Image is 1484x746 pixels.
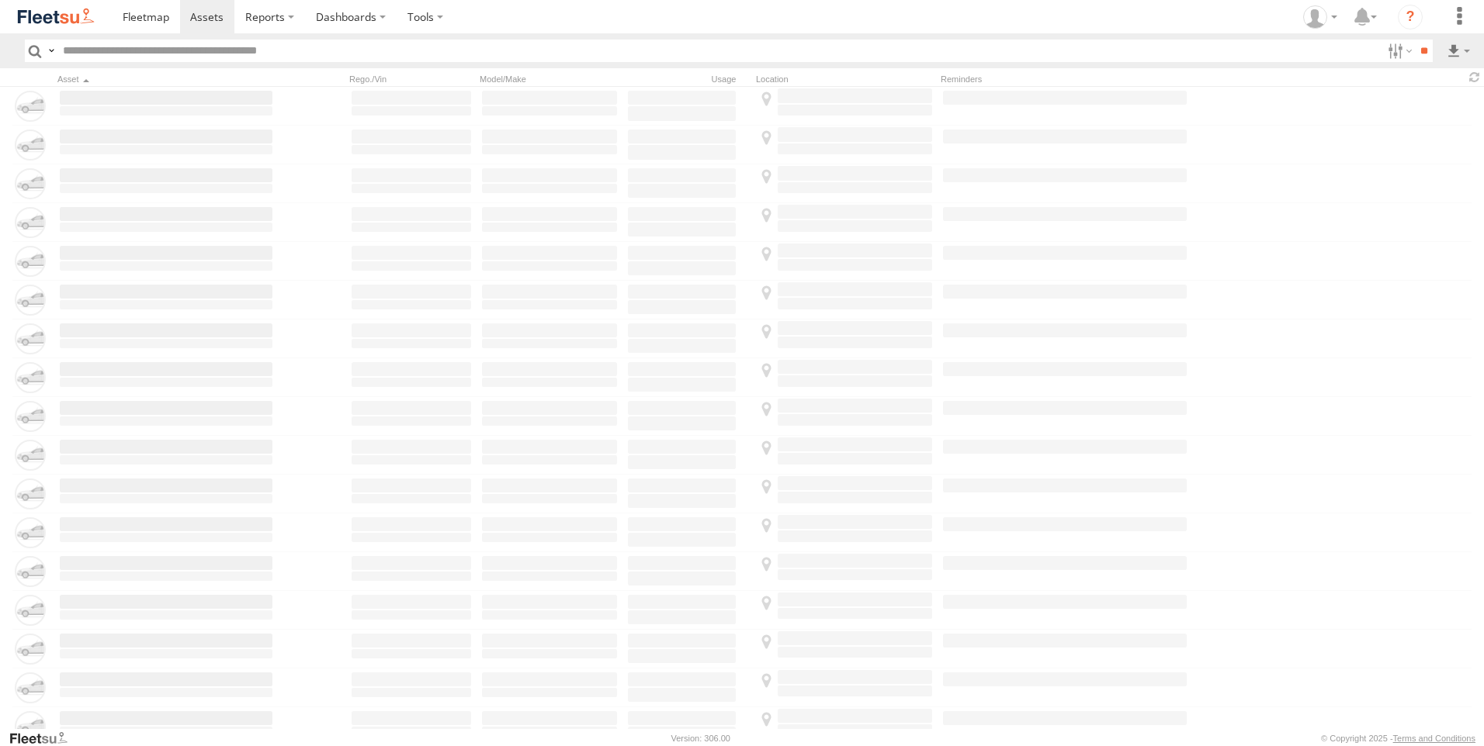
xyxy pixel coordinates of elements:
[1321,734,1475,743] div: © Copyright 2025 -
[626,74,750,85] div: Usage
[1445,40,1472,62] label: Export results as...
[57,74,275,85] div: Click to Sort
[349,74,473,85] div: Rego./Vin
[941,74,1189,85] div: Reminders
[1382,40,1415,62] label: Search Filter Options
[45,40,57,62] label: Search Query
[480,74,619,85] div: Model/Make
[1465,70,1484,85] span: Refresh
[16,6,96,27] img: fleetsu-logo-horizontal.svg
[9,730,80,746] a: Visit our Website
[756,74,934,85] div: Location
[1398,5,1423,29] i: ?
[671,734,730,743] div: Version: 306.00
[1298,5,1343,29] div: Mohamed Ashif
[1393,734,1475,743] a: Terms and Conditions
